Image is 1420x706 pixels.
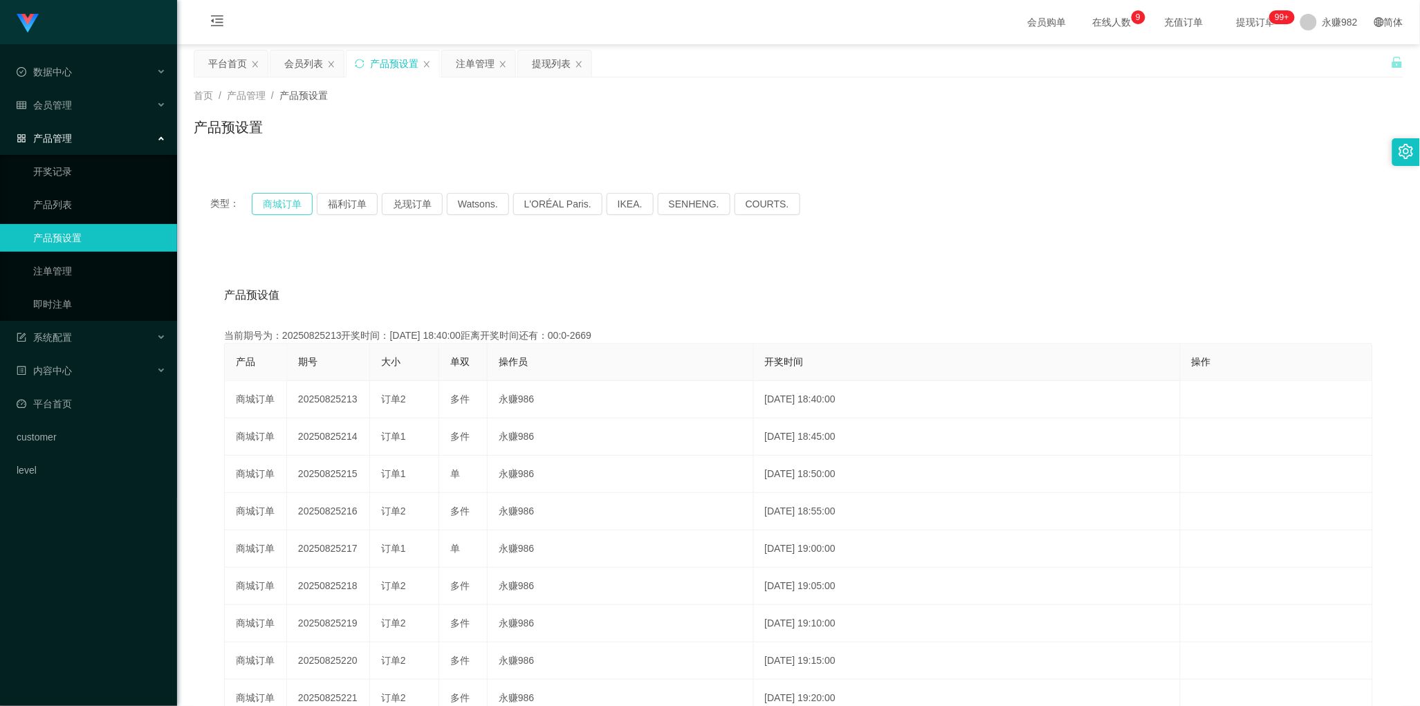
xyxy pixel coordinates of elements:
[225,642,287,680] td: 商城订单
[488,530,754,568] td: 永赚986
[355,59,365,68] i: 图标: sync
[33,191,166,219] a: 产品列表
[488,381,754,418] td: 永赚986
[381,431,406,442] span: 订单1
[225,530,287,568] td: 商城订单
[227,90,266,101] span: 产品管理
[208,50,247,77] div: 平台首页
[381,393,406,405] span: 订单2
[287,642,370,680] td: 20250825220
[271,90,274,101] span: /
[17,365,72,376] span: 内容中心
[381,580,406,591] span: 订单2
[754,381,1181,418] td: [DATE] 18:40:00
[1374,17,1384,27] i: 图标: global
[381,356,400,367] span: 大小
[225,605,287,642] td: 商城订单
[17,100,72,111] span: 会员管理
[450,617,470,629] span: 多件
[287,418,370,456] td: 20250825214
[219,90,221,101] span: /
[224,287,279,304] span: 产品预设值
[1086,17,1138,27] span: 在线人数
[754,605,1181,642] td: [DATE] 19:10:00
[1158,17,1210,27] span: 充值订单
[450,431,470,442] span: 多件
[575,60,583,68] i: 图标: close
[532,50,571,77] div: 提现列表
[450,468,460,479] span: 单
[33,158,166,185] a: 开奖记录
[735,193,800,215] button: COURTS.
[287,530,370,568] td: 20250825217
[423,60,431,68] i: 图标: close
[224,328,1373,343] div: 当前期号为：20250825213开奖时间：[DATE] 18:40:00距离开奖时间还有：00:0-2669
[450,655,470,666] span: 多件
[658,193,730,215] button: SENHENG.
[17,14,39,33] img: logo.9652507e.png
[17,100,26,110] i: 图标: table
[194,117,263,138] h1: 产品预设置
[447,193,509,215] button: Watsons.
[754,456,1181,493] td: [DATE] 18:50:00
[381,655,406,666] span: 订单2
[450,393,470,405] span: 多件
[488,568,754,605] td: 永赚986
[499,356,528,367] span: 操作员
[17,333,26,342] i: 图标: form
[1132,10,1145,24] sup: 9
[194,90,213,101] span: 首页
[17,423,166,451] a: customer
[754,642,1181,680] td: [DATE] 19:15:00
[17,133,72,144] span: 产品管理
[1269,10,1294,24] sup: 197
[381,543,406,554] span: 订单1
[236,356,255,367] span: 产品
[225,493,287,530] td: 商城订单
[251,60,259,68] i: 图标: close
[287,493,370,530] td: 20250825216
[210,193,252,215] span: 类型：
[287,381,370,418] td: 20250825213
[754,493,1181,530] td: [DATE] 18:55:00
[287,568,370,605] td: 20250825218
[754,568,1181,605] td: [DATE] 19:05:00
[488,493,754,530] td: 永赚986
[17,67,26,77] i: 图标: check-circle-o
[1136,10,1141,24] p: 9
[17,456,166,484] a: level
[450,580,470,591] span: 多件
[33,290,166,318] a: 即时注单
[1192,356,1211,367] span: 操作
[456,50,495,77] div: 注单管理
[287,456,370,493] td: 20250825215
[225,568,287,605] td: 商城订单
[225,418,287,456] td: 商城订单
[765,356,804,367] span: 开奖时间
[450,692,470,703] span: 多件
[279,90,328,101] span: 产品预设置
[327,60,335,68] i: 图标: close
[287,605,370,642] td: 20250825219
[381,617,406,629] span: 订单2
[33,257,166,285] a: 注单管理
[370,50,418,77] div: 产品预设置
[450,505,470,517] span: 多件
[225,456,287,493] td: 商城订单
[1399,144,1414,159] i: 图标: setting
[450,543,460,554] span: 单
[499,60,507,68] i: 图标: close
[17,332,72,343] span: 系统配置
[488,642,754,680] td: 永赚986
[284,50,323,77] div: 会员列表
[17,66,72,77] span: 数据中心
[488,605,754,642] td: 永赚986
[488,418,754,456] td: 永赚986
[317,193,378,215] button: 福利订单
[252,193,313,215] button: 商城订单
[194,1,241,45] i: 图标: menu-fold
[17,390,166,418] a: 图标: dashboard平台首页
[225,381,287,418] td: 商城订单
[513,193,602,215] button: L'ORÉAL Paris.
[381,692,406,703] span: 订单2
